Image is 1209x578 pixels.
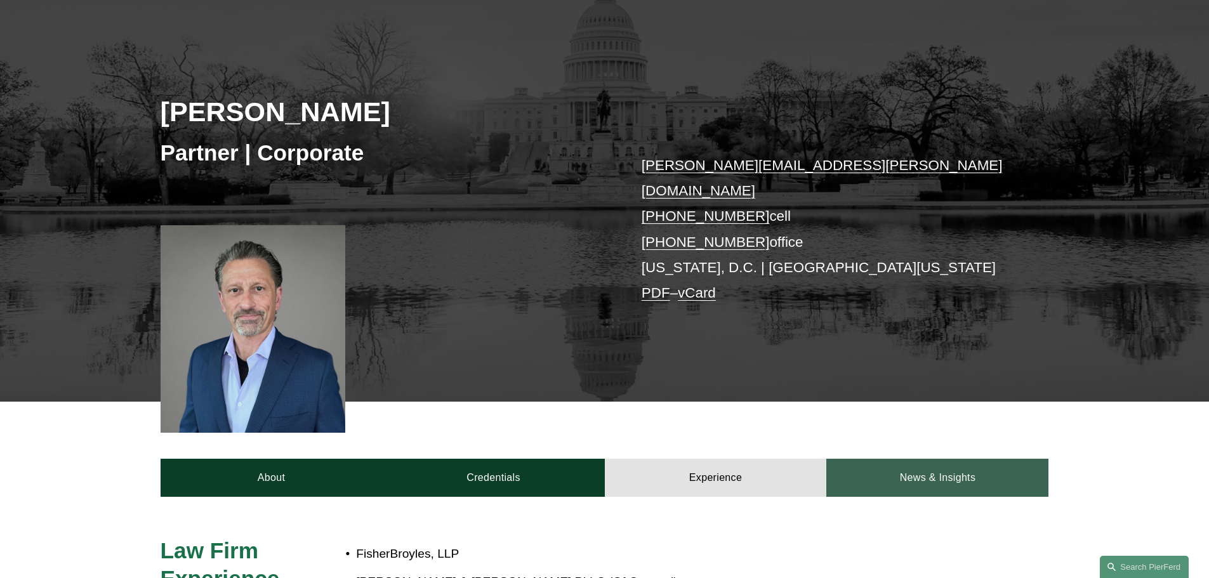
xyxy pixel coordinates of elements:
a: Credentials [383,459,605,497]
a: [PHONE_NUMBER] [642,234,770,250]
a: About [161,459,383,497]
a: [PERSON_NAME][EMAIL_ADDRESS][PERSON_NAME][DOMAIN_NAME] [642,157,1003,199]
h2: [PERSON_NAME] [161,95,605,128]
a: PDF [642,285,670,301]
h3: Partner | Corporate [161,139,605,167]
p: FisherBroyles, LLP [356,543,937,565]
a: News & Insights [826,459,1048,497]
a: Experience [605,459,827,497]
a: Search this site [1100,556,1189,578]
a: [PHONE_NUMBER] [642,208,770,224]
p: cell office [US_STATE], D.C. | [GEOGRAPHIC_DATA][US_STATE] – [642,153,1012,306]
a: vCard [678,285,716,301]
